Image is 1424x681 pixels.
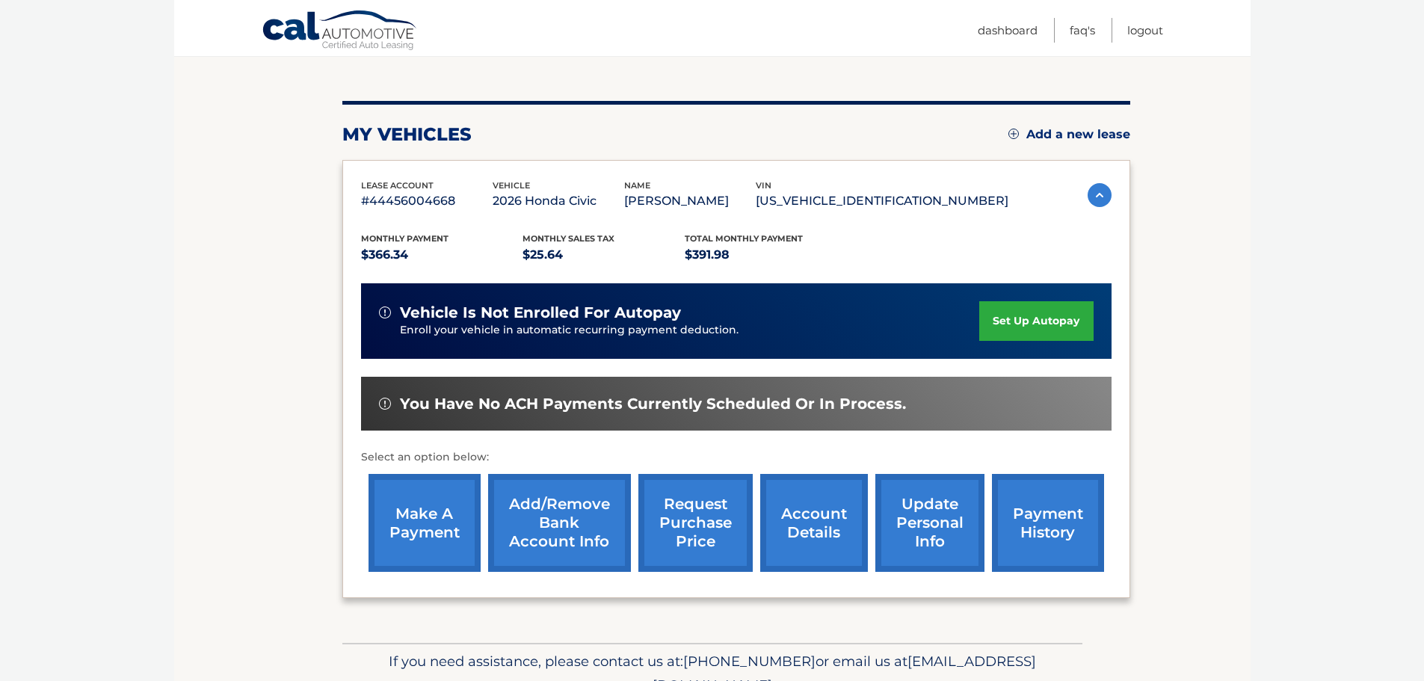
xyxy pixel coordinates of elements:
[1008,129,1019,139] img: add.svg
[638,474,753,572] a: request purchase price
[361,180,434,191] span: lease account
[979,301,1093,341] a: set up autopay
[493,180,530,191] span: vehicle
[400,395,906,413] span: You have no ACH payments currently scheduled or in process.
[1070,18,1095,43] a: FAQ's
[624,191,756,212] p: [PERSON_NAME]
[875,474,984,572] a: update personal info
[756,191,1008,212] p: [US_VEHICLE_IDENTIFICATION_NUMBER]
[1088,183,1112,207] img: accordion-active.svg
[369,474,481,572] a: make a payment
[361,233,449,244] span: Monthly Payment
[523,233,614,244] span: Monthly sales Tax
[978,18,1038,43] a: Dashboard
[379,306,391,318] img: alert-white.svg
[685,244,847,265] p: $391.98
[756,180,771,191] span: vin
[400,303,681,322] span: vehicle is not enrolled for autopay
[1008,127,1130,142] a: Add a new lease
[379,398,391,410] img: alert-white.svg
[342,123,472,146] h2: my vehicles
[488,474,631,572] a: Add/Remove bank account info
[685,233,803,244] span: Total Monthly Payment
[361,449,1112,466] p: Select an option below:
[493,191,624,212] p: 2026 Honda Civic
[1127,18,1163,43] a: Logout
[361,244,523,265] p: $366.34
[683,653,816,670] span: [PHONE_NUMBER]
[361,191,493,212] p: #44456004668
[992,474,1104,572] a: payment history
[523,244,685,265] p: $25.64
[262,10,419,53] a: Cal Automotive
[400,322,980,339] p: Enroll your vehicle in automatic recurring payment deduction.
[760,474,868,572] a: account details
[624,180,650,191] span: name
